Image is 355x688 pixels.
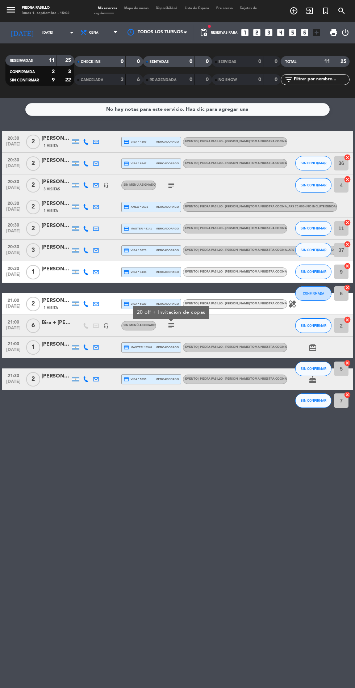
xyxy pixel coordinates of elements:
[26,372,40,387] span: 2
[124,324,156,327] span: Sin menú asignado
[26,243,40,258] span: 3
[301,324,326,328] span: SIN CONFIRMAR
[185,302,287,305] span: EVENTO | Piedra Pasillo - [PERSON_NAME] toma nuestra cocina
[156,139,179,144] span: mercadopago
[258,59,261,64] strong: 0
[156,161,179,166] span: mercadopago
[26,200,40,214] span: 2
[207,24,212,29] span: fiber_manual_record
[189,59,192,64] strong: 0
[42,265,71,273] div: [PERSON_NAME]
[301,161,326,165] span: SIN CONFIRMAR
[137,77,142,82] strong: 6
[341,59,348,64] strong: 25
[321,7,330,15] i: turned_in_not
[341,22,350,43] div: LOG OUT
[66,77,73,83] strong: 22
[26,340,40,355] span: 1
[167,321,176,330] i: subject
[295,286,331,301] button: CONFIRMADA
[275,59,279,64] strong: 0
[344,241,351,248] i: cancel
[344,316,351,324] i: cancel
[124,226,129,232] i: credit_card
[301,226,326,230] span: SIN CONFIRMAR
[26,318,40,333] span: 6
[43,186,60,192] span: 3 Visitas
[4,339,22,347] span: 21:00
[301,183,326,187] span: SIN CONFIRMAR
[103,323,109,329] i: headset_mic
[308,375,317,384] i: cake
[156,270,179,274] span: mercadopago
[5,4,16,15] i: menu
[308,343,317,352] i: card_giftcard
[252,28,262,37] i: looks_two
[287,205,337,208] span: , ARS 75.000 (No incluye bebida)
[124,139,146,145] span: visa * 4109
[344,391,351,398] i: cancel
[344,176,351,183] i: cancel
[42,372,71,380] div: [PERSON_NAME]
[301,248,326,252] span: SIN CONFIRMAR
[312,28,321,37] i: add_box
[124,345,152,350] span: master * 5348
[4,134,22,142] span: 20:30
[26,156,40,171] span: 2
[167,181,176,190] i: subject
[4,220,22,229] span: 20:30
[4,242,22,250] span: 20:30
[156,204,179,209] span: mercadopago
[324,59,330,64] strong: 11
[301,398,326,402] span: SIN CONFIRMAR
[121,7,152,10] span: Mapa de mesas
[185,249,337,252] span: EVENTO | Piedra Pasillo - [PERSON_NAME] toma nuestra cocina
[218,60,236,64] span: SERVIDAS
[301,270,326,274] span: SIN CONFIRMAR
[52,77,55,83] strong: 9
[94,7,121,10] span: Mis reservas
[185,140,287,143] span: EVENTO | Piedra Pasillo - [PERSON_NAME] toma nuestra cocina
[124,226,152,232] span: master * 8141
[42,156,71,165] div: [PERSON_NAME]
[289,7,298,15] i: add_circle_outline
[295,243,331,257] button: SIN CONFIRMAR
[121,77,124,82] strong: 3
[275,77,279,82] strong: 0
[26,135,40,149] span: 2
[4,264,22,272] span: 20:30
[66,58,73,63] strong: 25
[26,178,40,193] span: 2
[305,7,314,15] i: exit_to_app
[185,227,287,230] span: EVENTO | Piedra Pasillo - [PERSON_NAME] toma nuestra cocina
[150,78,176,82] span: RE AGENDADA
[22,11,70,16] div: lunes 1. septiembre - 15:02
[4,379,22,388] span: [DATE]
[258,77,261,82] strong: 0
[295,265,331,279] button: SIN CONFIRMAR
[329,28,338,37] span: print
[42,296,71,305] div: [PERSON_NAME]
[156,345,179,350] span: mercadopago
[295,362,331,376] button: SIN CONFIRMAR
[124,161,146,166] span: visa * 6947
[341,28,350,37] i: power_settings_new
[137,59,142,64] strong: 0
[4,177,22,185] span: 20:30
[150,60,169,64] span: SENTADAS
[185,270,287,273] span: EVENTO | Piedra Pasillo - [PERSON_NAME] toma nuestra cocina
[81,60,101,64] span: CHECK INS
[124,269,146,275] span: visa * 4134
[185,162,287,165] span: EVENTO | Piedra Pasillo - [PERSON_NAME] toma nuestra cocina
[295,156,331,170] button: SIN CONFIRMAR
[52,69,55,74] strong: 2
[300,28,309,37] i: looks_6
[240,28,250,37] i: looks_one
[124,204,148,210] span: amex * 0672
[4,199,22,207] span: 20:30
[264,28,273,37] i: looks_3
[5,25,39,40] i: [DATE]
[89,31,99,35] span: Cena
[288,28,297,37] i: looks_5
[156,301,179,306] span: mercadopago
